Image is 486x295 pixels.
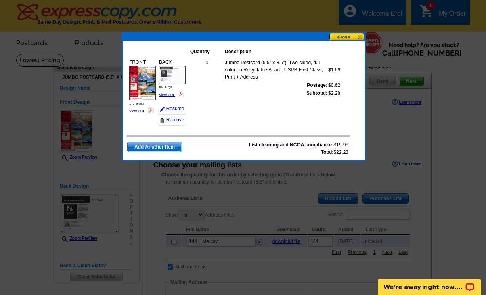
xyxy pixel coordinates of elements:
[306,90,327,96] strong: Subtotal:
[128,142,182,152] span: Add Another Item
[249,142,334,148] strong: List cleaning and NCOA compliance:
[373,270,486,295] iframe: LiveChat chat widget
[249,141,348,156] span: $19.95 $22.23
[158,103,186,114] a: Resume
[128,57,157,116] div: FRONT
[159,86,173,89] span: Black QR
[160,118,165,123] img: trashcan-icon.gif
[307,82,327,88] strong: Postage:
[178,91,184,97] img: pdf_logo.png
[148,107,154,113] img: pdf_logo.png
[129,109,145,113] a: View PDF
[160,107,165,112] img: pencil-icon.gif
[328,81,341,89] td: $0.62
[224,59,328,81] td: Jumbo Postcard (5.5" x 8.5"), Two sided, full color on Recyclable Board, USPS First Class, Print ...
[224,48,328,56] th: Description
[328,59,341,81] td: $1.66
[158,114,186,126] a: Remove
[328,89,341,97] td: $2.28
[159,66,186,84] img: small-thumb.jpg
[158,57,187,100] div: BACK
[159,93,175,97] a: View PDF
[129,66,156,100] img: small-thumb.jpg
[321,149,334,155] strong: Total:
[190,48,224,56] th: Quantity
[129,102,144,105] span: 175 listing
[206,60,209,65] strong: 1
[127,142,182,152] a: Add Another Item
